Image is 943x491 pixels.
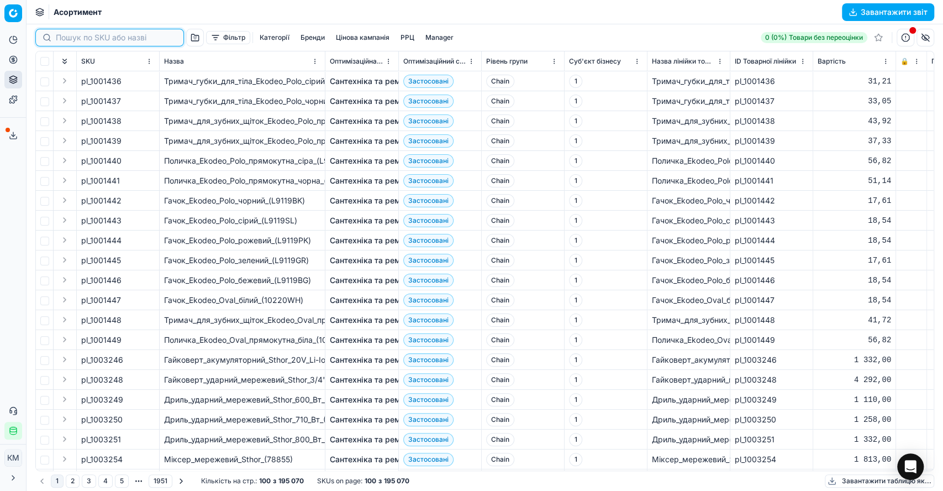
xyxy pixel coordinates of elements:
[164,235,320,246] div: Гачок_Ekodeo_Polo_рожевий_(L9119PK)
[330,275,413,286] a: Сантехніка та ремонт
[164,295,320,306] div: Гачок_Ekodeo_Oval_білий_(10220WH)
[652,96,725,107] div: Тримач_губки_для_тіла_Ekodeo_Polo_чорний_(L9116ВК)
[825,474,934,488] button: Завантажити таблицю як...
[81,135,122,147] span: pl_1001439
[81,315,122,326] span: pl_1001448
[735,295,808,306] div: pl_1001447
[58,213,71,227] button: Expand
[818,76,891,87] div: 31,21
[58,134,71,147] button: Expand
[396,31,419,44] button: РРЦ
[330,394,413,405] a: Сантехніка та ремонт
[330,76,413,87] a: Сантехніка та ремонт
[201,477,257,485] span: Кількість на стр. :
[652,175,725,186] div: Поличка_Ekodeo_Polo_прямокутна_чорна_(L9118BK)
[403,154,454,168] span: Застосовані
[81,434,121,445] span: pl_1003251
[58,55,71,68] button: Expand all
[421,31,458,44] button: Manager
[818,255,891,266] div: 17,61
[378,477,382,485] strong: з
[81,96,121,107] span: pl_1001437
[735,116,808,127] div: pl_1001438
[735,175,808,186] div: pl_1001441
[735,57,796,66] span: ID Товарної лінійки
[51,474,64,488] button: 1
[486,294,514,307] span: Chain
[330,155,413,166] a: Сантехніка та ремонт
[818,315,891,326] div: 41,72
[58,373,71,386] button: Expand
[164,414,320,425] div: Дриль_ударний_мережевий_Sthor_710_Вт_(78995)_
[652,155,725,166] div: Поличка_Ekodeo_Polo_прямокутна_сіра_(L9118SL)
[81,335,122,346] span: pl_1001449
[403,314,454,327] span: Застосовані
[569,174,582,187] span: 1
[403,274,454,287] span: Застосовані
[652,295,725,306] div: Гачок_Ekodeo_Oval_білий_(10220WH)
[82,474,96,488] button: 3
[735,76,808,87] div: pl_1001436
[652,76,725,87] div: Тримач_губки_для_тіла_Ekodeo_Polo_сірий_(L9116SL)
[384,477,409,485] strong: 195 070
[486,114,514,128] span: Chain
[818,434,891,445] div: 1 332,00
[403,393,454,406] span: Застосовані
[818,175,891,186] div: 51,14
[818,96,891,107] div: 33,05
[330,57,383,66] span: Оптимізаційна група
[164,255,320,266] div: Гачок_Ekodeo_Polo_зелений_(L9119GR)
[365,477,376,485] strong: 100
[273,477,276,485] strong: з
[486,214,514,227] span: Chain
[818,414,891,425] div: 1 258,00
[81,175,120,186] span: pl_1001441
[259,477,271,485] strong: 100
[486,274,514,287] span: Chain
[735,434,808,445] div: pl_1003251
[330,116,413,127] a: Сантехніка та ремонт
[486,194,514,207] span: Chain
[403,333,454,347] span: Застосовані
[652,57,714,66] span: Назва лінійки товарів
[818,135,891,147] div: 37,33
[652,135,725,147] div: Тримач_для_зубних_щіток_Ekodeo_Polo_прямий_чорний_(L9117ВК)
[403,254,454,267] span: Застосовані
[403,75,454,88] span: Застосовані
[164,215,320,226] div: Гачок_Ekodeo_Polo_сірий_(L9119SL)
[58,333,71,346] button: Expand
[58,154,71,167] button: Expand
[818,354,891,365] div: 1 332,00
[789,33,863,42] span: Товари без переоцінки
[735,96,808,107] div: pl_1001437
[58,273,71,286] button: Expand
[403,174,454,187] span: Застосовані
[164,454,320,465] div: Міксер_мережевий_Sthor_(78855)
[486,254,514,267] span: Chain
[818,155,891,166] div: 56,82
[569,294,582,307] span: 1
[164,434,320,445] div: Дриль_ударний_мережевий_Sthor_800_Вт_(78997)
[486,353,514,367] span: Chain
[818,454,891,465] div: 1 813,00
[164,374,320,385] div: Гайковерт_ударний_мережевий_Sthor_3/4"_(57097)
[164,335,320,346] div: Поличка_Ekodeo_Oval_прямокутна_біла_(10217WH)
[569,353,582,367] span: 1
[652,414,725,425] div: Дриль_ударний_мережевий_Sthor_710_Вт_(78995)_
[164,155,320,166] div: Поличка_Ekodeo_Polo_прямокутна_сіра_(L9118SL)
[735,235,808,246] div: pl_1001444
[652,275,725,286] div: Гачок_Ekodeo_Polo_бежевий_(L9119BG)
[842,3,934,21] button: Завантажити звіт
[652,195,725,206] div: Гачок_Ekodeo_Polo_чорний_(L9119BK)
[317,477,362,485] span: SKUs on page :
[735,315,808,326] div: pl_1001448
[652,235,725,246] div: Гачок_Ekodeo_Polo_рожевий_(L9119PK)
[652,255,725,266] div: Гачок_Ekodeo_Polo_зелений_(L9119GR)
[164,175,320,186] div: Поличка_Ekodeo_Polo_прямокутна_чорна_(L9118BK)
[330,374,413,385] a: Сантехніка та ремонт
[569,214,582,227] span: 1
[569,393,582,406] span: 1
[735,454,808,465] div: pl_1003254
[164,315,320,326] div: Тримач_для_зубних_щіток_Ekodeo_Oval_прямий_білий_(10216WH)
[58,74,71,87] button: Expand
